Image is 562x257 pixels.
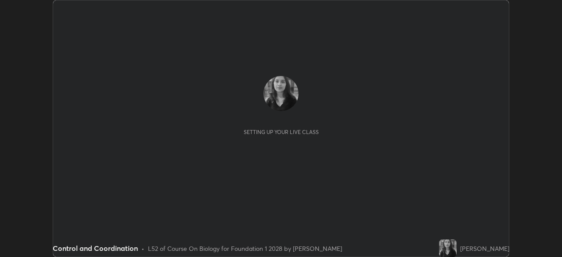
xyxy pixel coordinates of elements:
[148,244,342,253] div: L52 of Course On Biology for Foundation 1 2028 by [PERSON_NAME]
[460,244,509,253] div: [PERSON_NAME]
[263,76,299,111] img: 2df87db53ac1454a849eb0091befa1e4.jpg
[53,243,138,253] div: Control and Coordination
[244,129,319,135] div: Setting up your live class
[141,244,144,253] div: •
[439,239,457,257] img: 2df87db53ac1454a849eb0091befa1e4.jpg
